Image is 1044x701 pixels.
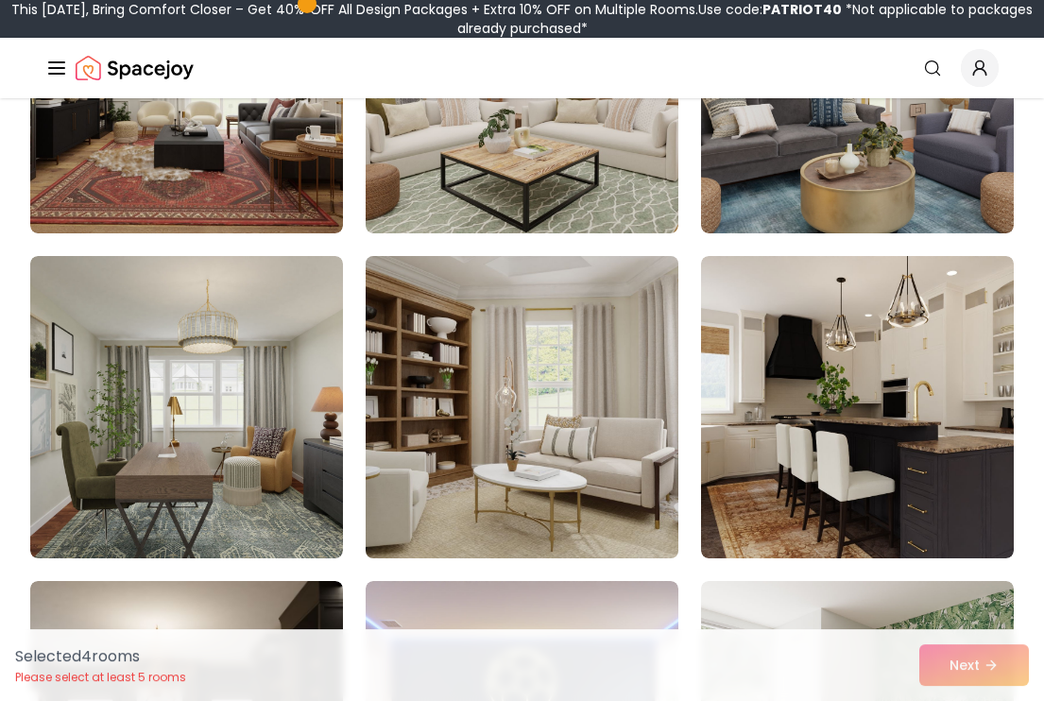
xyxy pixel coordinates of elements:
nav: Global [45,38,999,98]
p: Selected 4 room s [15,645,186,668]
img: Room room-78 [701,256,1014,558]
img: Room room-77 [358,248,687,566]
img: Room room-76 [30,256,343,558]
p: Please select at least 5 rooms [15,670,186,685]
a: Spacejoy [76,49,194,87]
img: Spacejoy Logo [76,49,194,87]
